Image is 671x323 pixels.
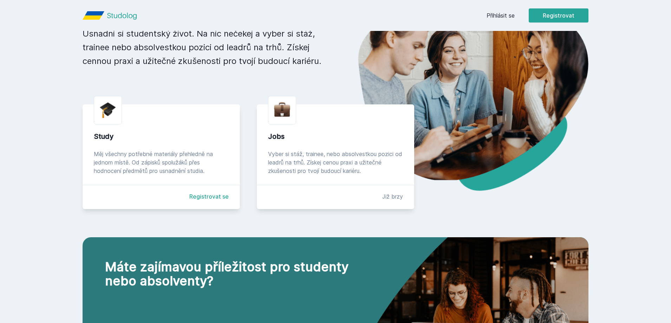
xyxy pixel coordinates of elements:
a: Registrovat se [189,192,229,201]
p: Usnadni si studentský život. Na nic nečekej a vyber si stáž, trainee nebo absolvestkou pozici od ... [83,27,324,68]
a: Přihlásit se [487,11,515,20]
h2: Máte zajímavou příležitost pro studenty nebo absolventy? [105,260,375,288]
div: Již brzy [382,192,403,201]
div: Vyber si stáž, trainee, nebo absolvestkou pozici od leadrů na trhů. Získej cenou praxi a užitečné... [268,150,403,175]
div: Jobs [268,131,403,141]
img: graduation-cap.png [100,102,116,118]
img: briefcase.png [274,101,290,118]
div: Study [94,131,229,141]
div: Měj všechny potřebné materiály přehledně na jednom místě. Od zápisků spolužáků přes hodnocení pře... [94,150,229,175]
button: Registrovat [529,8,588,22]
